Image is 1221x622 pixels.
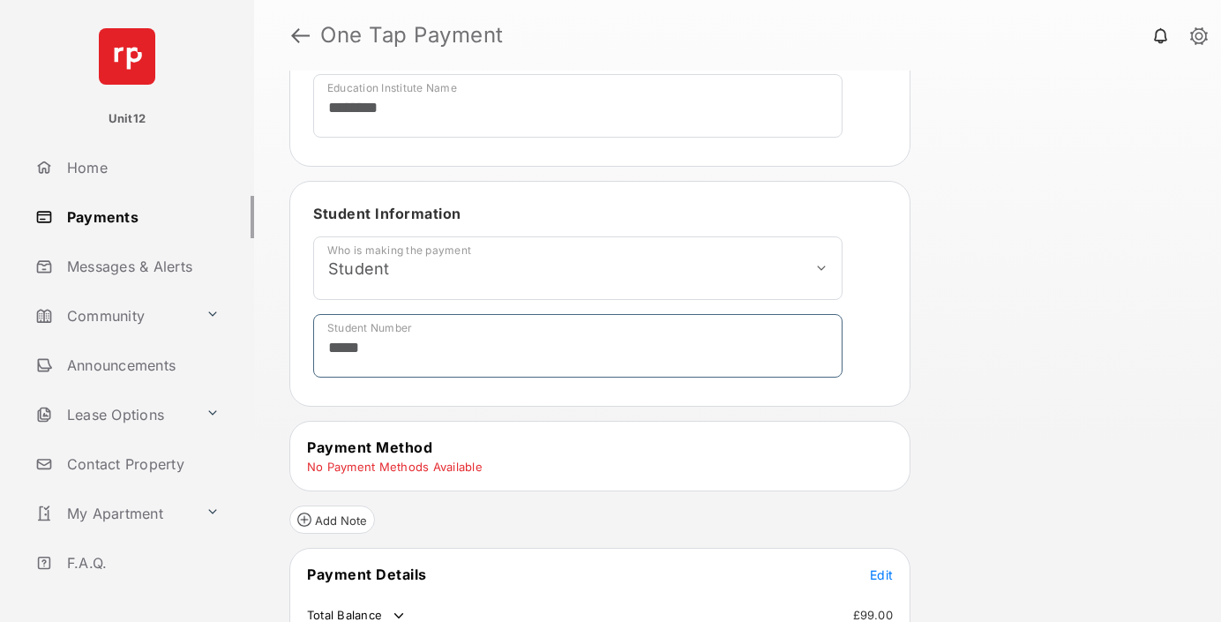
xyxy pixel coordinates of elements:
[28,245,254,288] a: Messages & Alerts
[307,438,432,456] span: Payment Method
[109,110,146,128] p: Unit12
[28,344,254,386] a: Announcements
[28,443,254,485] a: Contact Property
[28,393,199,436] a: Lease Options
[28,295,199,337] a: Community
[320,25,504,46] strong: One Tap Payment
[28,542,254,584] a: F.A.Q.
[870,566,893,583] button: Edit
[289,506,375,534] button: Add Note
[307,566,427,583] span: Payment Details
[28,146,254,189] a: Home
[313,205,461,222] span: Student Information
[28,492,199,535] a: My Apartment
[870,567,893,582] span: Edit
[306,459,483,475] td: No Payment Methods Available
[99,28,155,85] img: svg+xml;base64,PHN2ZyB4bWxucz0iaHR0cDovL3d3dy53My5vcmcvMjAwMC9zdmciIHdpZHRoPSI2NCIgaGVpZ2h0PSI2NC...
[28,196,254,238] a: Payments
